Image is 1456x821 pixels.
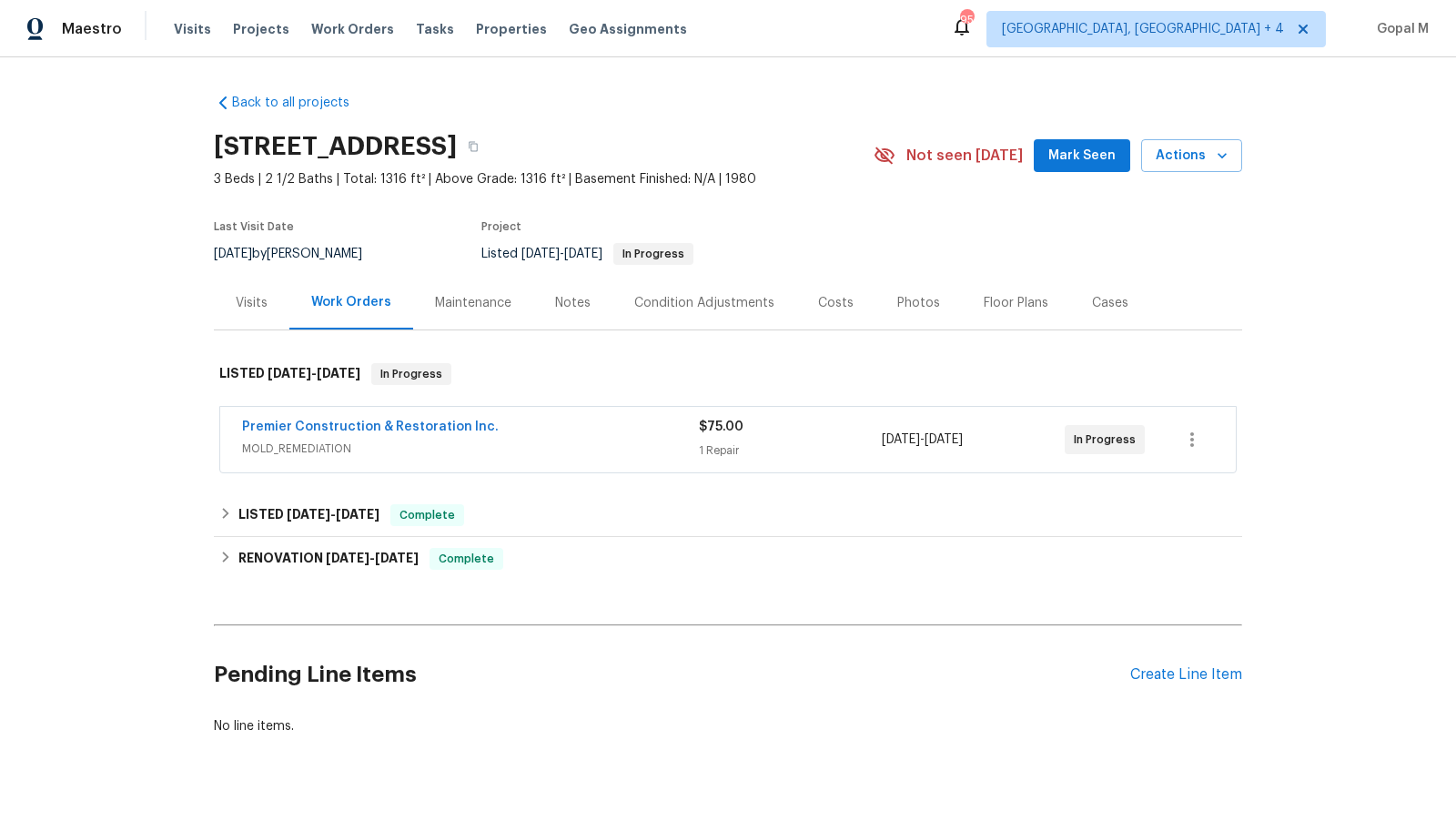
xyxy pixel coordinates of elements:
[1156,145,1228,167] span: Actions
[214,137,457,156] h2: [STREET_ADDRESS]
[214,345,1242,403] div: LISTED [DATE]-[DATE]In Progress
[897,294,940,312] div: Photos
[1074,431,1143,449] span: In Progress
[699,421,743,433] span: $75.00
[435,294,511,312] div: Maintenance
[392,506,462,524] span: Complete
[1092,294,1128,312] div: Cases
[62,20,122,38] span: Maestro
[569,20,687,38] span: Geo Assignments
[1370,20,1429,38] span: Gopal M
[326,552,419,564] span: -
[287,508,379,521] span: -
[431,550,501,568] span: Complete
[238,548,419,570] h6: RENOVATION
[882,431,963,449] span: -
[521,248,602,260] span: -
[336,508,379,521] span: [DATE]
[416,23,454,35] span: Tasks
[699,441,882,460] div: 1 Repair
[311,20,394,38] span: Work Orders
[906,147,1023,165] span: Not seen [DATE]
[233,20,289,38] span: Projects
[457,130,490,163] button: Copy Address
[238,504,379,526] h6: LISTED
[214,243,384,265] div: by [PERSON_NAME]
[242,440,699,458] span: MOLD_REMEDIATION
[214,633,1130,717] h2: Pending Line Items
[214,717,1242,735] div: No line items.
[326,552,369,564] span: [DATE]
[1141,139,1242,173] button: Actions
[564,248,602,260] span: [DATE]
[481,221,521,232] span: Project
[984,294,1048,312] div: Floor Plans
[960,11,973,29] div: 95
[214,94,389,112] a: Back to all projects
[174,20,211,38] span: Visits
[214,248,252,260] span: [DATE]
[925,433,963,446] span: [DATE]
[214,221,294,232] span: Last Visit Date
[1130,666,1242,684] div: Create Line Item
[219,363,360,385] h6: LISTED
[287,508,330,521] span: [DATE]
[1034,139,1130,173] button: Mark Seen
[555,294,591,312] div: Notes
[476,20,547,38] span: Properties
[818,294,854,312] div: Costs
[375,552,419,564] span: [DATE]
[236,294,268,312] div: Visits
[317,367,360,380] span: [DATE]
[521,248,560,260] span: [DATE]
[615,248,692,259] span: In Progress
[214,493,1242,537] div: LISTED [DATE]-[DATE]Complete
[311,293,391,311] div: Work Orders
[214,170,874,188] span: 3 Beds | 2 1/2 Baths | Total: 1316 ft² | Above Grade: 1316 ft² | Basement Finished: N/A | 1980
[214,537,1242,581] div: RENOVATION [DATE]-[DATE]Complete
[242,421,499,433] a: Premier Construction & Restoration Inc.
[373,365,450,383] span: In Progress
[481,248,693,260] span: Listed
[1002,20,1284,38] span: [GEOGRAPHIC_DATA], [GEOGRAPHIC_DATA] + 4
[1048,145,1116,167] span: Mark Seen
[882,433,920,446] span: [DATE]
[268,367,311,380] span: [DATE]
[634,294,774,312] div: Condition Adjustments
[268,367,360,380] span: -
